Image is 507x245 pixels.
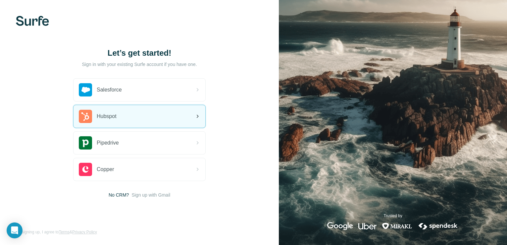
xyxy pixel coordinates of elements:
img: hubspot's logo [79,110,92,123]
img: salesforce's logo [79,83,92,96]
p: Trusted by [383,213,402,219]
span: By signing up, I agree to & [16,229,97,235]
img: Surfe's logo [16,16,49,26]
div: Open Intercom Messenger [7,222,23,238]
img: mirakl's logo [382,222,412,230]
img: copper's logo [79,163,92,176]
button: Sign up with Gmail [131,192,170,198]
h1: Let’s get started! [73,48,206,58]
span: Salesforce [97,86,122,94]
img: spendesk's logo [418,222,459,230]
span: Pipedrive [97,139,119,147]
p: Sign in with your existing Surfe account if you have one. [82,61,197,68]
span: Hubspot [97,112,117,120]
span: No CRM? [109,192,129,198]
img: google's logo [327,222,353,230]
span: Copper [97,165,114,173]
a: Privacy Policy [72,230,97,234]
img: uber's logo [358,222,377,230]
img: pipedrive's logo [79,136,92,150]
a: Terms [59,230,70,234]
